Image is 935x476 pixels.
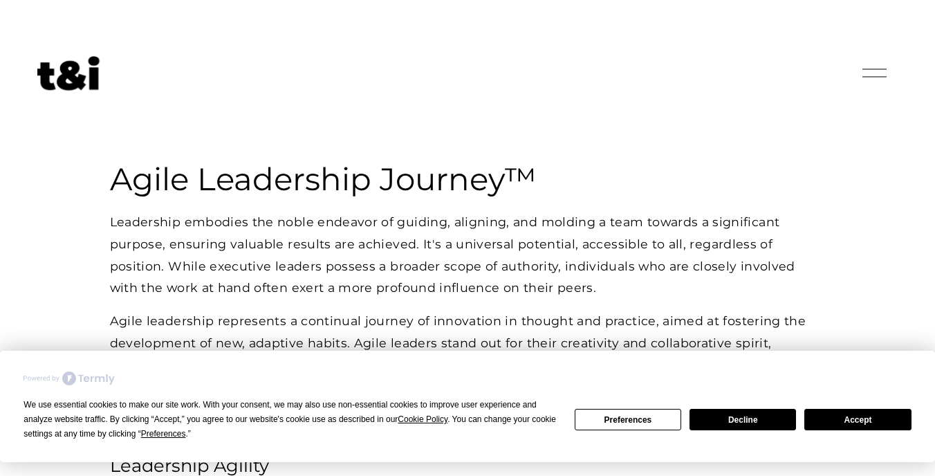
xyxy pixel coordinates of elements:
[24,398,557,441] div: We use essential cookies to make our site work. With your consent, we may also use non-essential ...
[141,429,186,439] span: Preferences
[398,414,447,424] span: Cookie Policy
[37,56,100,91] img: Future of Work Experts
[110,159,645,200] h3: Agile Leadership Journey™
[24,372,115,385] img: Powered by Termly
[804,409,911,430] button: Accept
[575,409,681,430] button: Preferences
[110,211,826,299] p: Leadership embodies the noble endeavor of guiding, aligning, and molding a team towards a signifi...
[689,409,796,430] button: Decline
[110,310,826,398] p: Agile leadership represents a continual journey of innovation in thought and practice, aimed at f...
